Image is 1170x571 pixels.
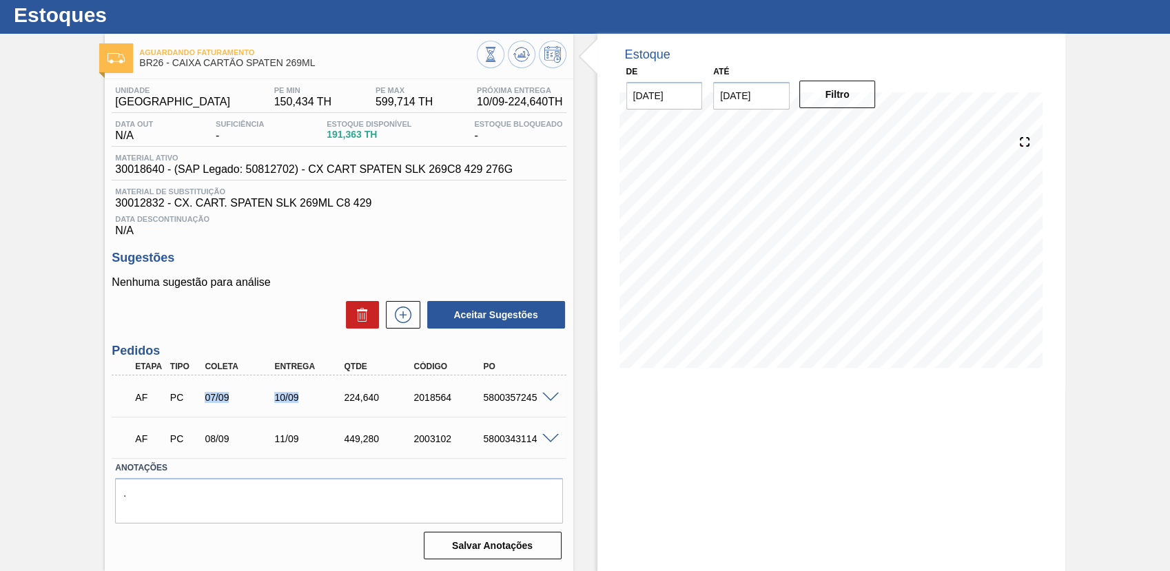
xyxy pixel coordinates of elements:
div: 10/09/2025 [271,392,348,403]
div: 449,280 [340,433,418,444]
button: Aceitar Sugestões [427,301,565,329]
label: Até [713,67,729,76]
span: Próxima Entrega [477,86,563,94]
span: [GEOGRAPHIC_DATA] [115,96,230,108]
div: 07/09/2025 [201,392,278,403]
span: Estoque Disponível [327,120,411,128]
button: Filtro [799,81,876,108]
h3: Pedidos [112,344,566,358]
div: N/A [112,209,566,237]
span: 30012832 - CX. CART. SPATEN SLK 269ML C8 429 [115,197,562,209]
span: Data out [115,120,153,128]
span: PE MIN [274,86,331,94]
input: dd/mm/yyyy [626,82,703,110]
div: Aceitar Sugestões [420,300,566,330]
div: - [471,120,566,142]
h1: Estoques [14,7,258,23]
label: De [626,67,638,76]
div: N/A [112,120,156,142]
div: 2018564 [410,392,487,403]
h3: Sugestões [112,251,566,265]
div: Estoque [625,48,670,62]
div: Tipo [167,362,202,371]
span: Suficiência [216,120,264,128]
div: Excluir Sugestões [339,301,379,329]
span: 10/09 - 224,640 TH [477,96,563,108]
div: Aguardando Faturamento [132,424,167,454]
div: Entrega [271,362,348,371]
span: Material de Substituição [115,187,562,196]
span: PE MAX [376,86,433,94]
input: dd/mm/yyyy [713,82,790,110]
span: 191,363 TH [327,129,411,140]
div: 5800343114 [480,433,557,444]
div: 08/09/2025 [201,433,278,444]
button: Visão Geral dos Estoques [477,41,504,68]
span: Aguardando Faturamento [139,48,476,56]
span: Data Descontinuação [115,215,562,223]
label: Anotações [115,458,562,478]
span: 30018640 - (SAP Legado: 50812702) - CX CART SPATEN SLK 269C8 429 276G [115,163,513,176]
p: Nenhuma sugestão para análise [112,276,566,289]
div: 2003102 [410,433,487,444]
div: 11/09/2025 [271,433,348,444]
button: Salvar Anotações [424,532,562,559]
button: Atualizar Gráfico [508,41,535,68]
div: Código [410,362,487,371]
div: Etapa [132,362,167,371]
p: AF [135,433,163,444]
p: AF [135,392,163,403]
span: 599,714 TH [376,96,433,108]
span: Estoque Bloqueado [474,120,562,128]
span: BR26 - CAIXA CARTÃO SPATEN 269ML [139,58,476,68]
span: Material ativo [115,154,513,162]
button: Programar Estoque [539,41,566,68]
div: Coleta [201,362,278,371]
textarea: . [115,478,562,523]
div: 224,640 [340,392,418,403]
div: Aguardando Faturamento [132,382,167,413]
div: Pedido de Compra [167,392,202,403]
div: Qtde [340,362,418,371]
div: Pedido de Compra [167,433,202,444]
div: PO [480,362,557,371]
div: 5800357245 [480,392,557,403]
span: Unidade [115,86,230,94]
div: - [212,120,267,142]
span: 150,434 TH [274,96,331,108]
div: Nova sugestão [379,301,420,329]
img: Ícone [107,53,125,63]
